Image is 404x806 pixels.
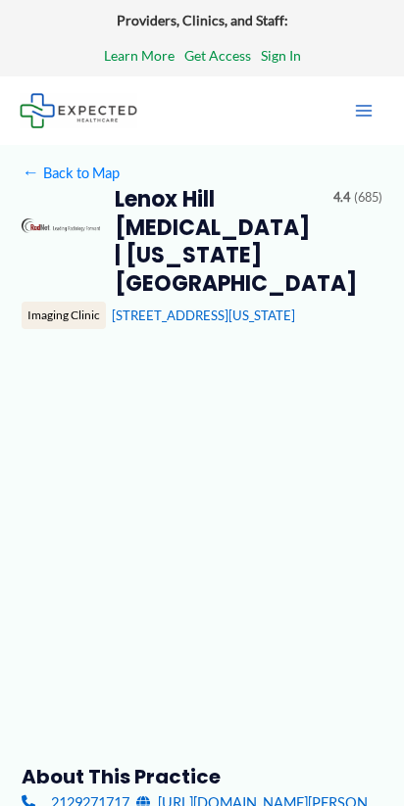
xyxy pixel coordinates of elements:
span: (685) [354,186,382,210]
a: ←Back to Map [22,160,119,186]
img: Expected Healthcare Logo - side, dark font, small [20,93,137,127]
span: 4.4 [333,186,350,210]
span: ← [22,164,39,181]
a: Learn More [104,43,175,69]
a: Sign In [261,43,301,69]
a: [STREET_ADDRESS][US_STATE] [112,308,295,323]
h3: About this practice [22,764,381,789]
button: Main menu toggle [343,90,384,131]
strong: Providers, Clinics, and Staff: [117,12,288,28]
h2: Lenox Hill [MEDICAL_DATA] | [US_STATE][GEOGRAPHIC_DATA] [115,186,319,298]
a: Get Access [184,43,251,69]
div: Imaging Clinic [22,302,106,329]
